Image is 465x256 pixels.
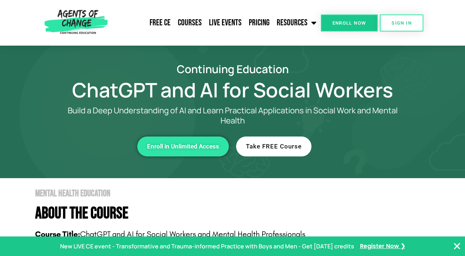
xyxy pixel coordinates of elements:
[174,14,205,32] a: Courses
[205,14,245,32] a: Live Events
[360,241,405,252] a: Register Now ❯
[273,14,320,32] a: Resources
[391,21,412,25] span: SIGN IN
[147,143,219,150] span: Enroll in Unlimited Access
[380,14,423,32] a: SIGN IN
[236,137,311,156] a: Take FREE Course
[146,14,174,32] a: Free CE
[246,143,302,150] span: Take FREE Course
[35,230,80,239] b: Course Title:
[60,241,354,252] p: New LIVE CE event - Transformative and Trauma-informed Practice with Boys and Men - Get [DATE] cr...
[137,137,229,156] a: Enroll in Unlimited Access
[332,21,366,25] span: Enroll Now
[26,64,439,74] h2: Continuing Education
[245,14,273,32] a: Pricing
[453,242,461,251] button: Close Banner
[55,105,410,126] p: Build a Deep Understanding of AI and Learn Practical Applications in Social Work and Mental Health
[35,229,439,240] p: ChatGPT and AI for Social Workers and Mental Health Professionals
[35,205,439,222] h4: About The Course
[110,14,321,32] nav: Menu
[35,189,439,198] h2: Mental Health Education
[26,81,439,98] h1: ChatGPT and AI for Social Workers
[321,14,378,32] a: Enroll Now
